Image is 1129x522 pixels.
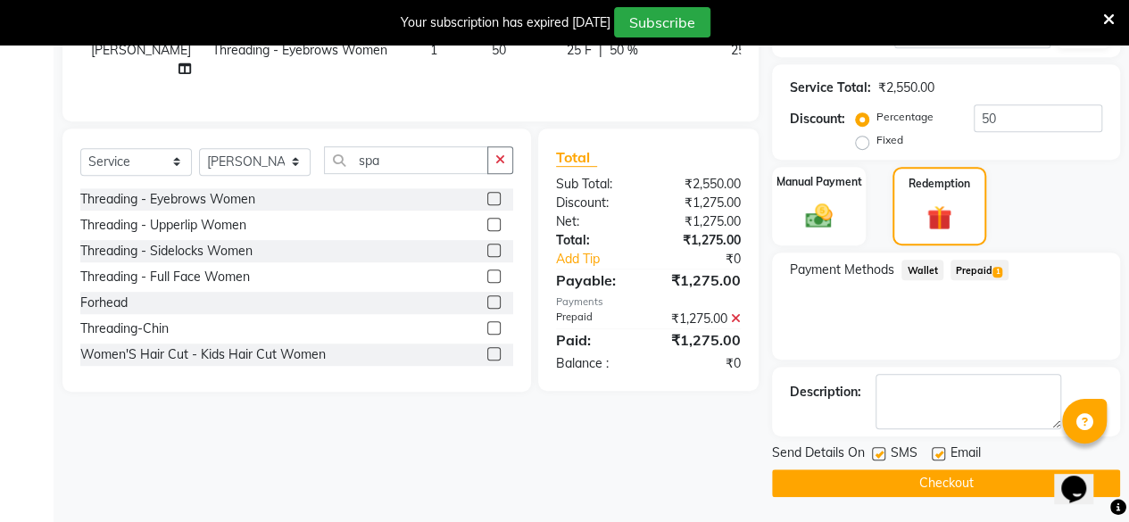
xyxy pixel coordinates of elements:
[648,194,754,212] div: ₹1,275.00
[878,79,934,97] div: ₹2,550.00
[790,110,845,128] div: Discount:
[648,231,754,250] div: ₹1,275.00
[951,443,981,466] span: Email
[731,42,745,58] span: 25
[876,109,934,125] label: Percentage
[543,231,649,250] div: Total:
[992,267,1002,278] span: 1
[648,329,754,351] div: ₹1,275.00
[776,174,862,190] label: Manual Payment
[80,190,255,209] div: Threading - Eyebrows Women
[909,176,970,192] label: Redemption
[556,148,597,167] span: Total
[951,260,1009,280] span: Prepaid
[543,175,649,194] div: Sub Total:
[543,310,649,328] div: Prepaid
[648,175,754,194] div: ₹2,550.00
[891,443,917,466] span: SMS
[492,42,506,58] span: 50
[919,203,960,234] img: _gift.svg
[567,41,592,60] span: 25 F
[543,269,649,291] div: Payable:
[648,269,754,291] div: ₹1,275.00
[599,41,602,60] span: |
[543,212,649,231] div: Net:
[543,354,649,373] div: Balance :
[80,345,326,364] div: Women'S Hair Cut - Kids Hair Cut Women
[797,201,841,232] img: _cash.svg
[666,250,754,269] div: ₹0
[80,216,246,235] div: Threading - Upperlip Women
[80,294,128,312] div: Forhead
[790,383,861,402] div: Description:
[876,132,903,148] label: Fixed
[772,469,1120,497] button: Checkout
[614,7,710,37] button: Subscribe
[1054,451,1111,504] iframe: chat widget
[790,79,871,97] div: Service Total:
[648,212,754,231] div: ₹1,275.00
[401,13,610,32] div: Your subscription has expired [DATE]
[648,310,754,328] div: ₹1,275.00
[543,250,666,269] a: Add Tip
[80,319,169,338] div: Threading-Chin
[556,294,741,310] div: Payments
[324,146,488,174] input: Search or Scan
[212,42,387,58] span: Threading - Eyebrows Women
[91,42,191,58] span: [PERSON_NAME]
[772,443,865,466] span: Send Details On
[790,261,894,279] span: Payment Methods
[80,268,250,286] div: Threading - Full Face Women
[430,42,437,58] span: 1
[80,242,253,261] div: Threading - Sidelocks Women
[610,41,638,60] span: 50 %
[543,329,649,351] div: Paid:
[648,354,754,373] div: ₹0
[543,194,649,212] div: Discount:
[901,260,943,280] span: Wallet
